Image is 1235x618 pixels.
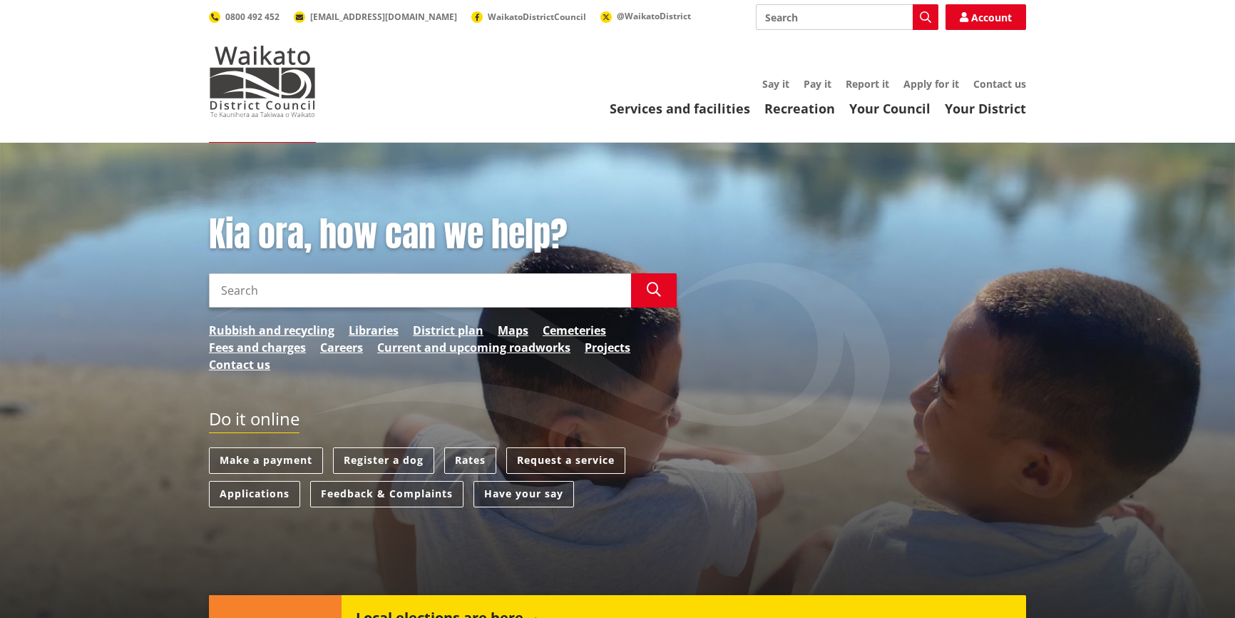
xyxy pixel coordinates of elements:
[209,339,306,356] a: Fees and charges
[209,273,631,308] input: Search input
[762,77,789,91] a: Say it
[209,322,334,339] a: Rubbish and recycling
[903,77,959,91] a: Apply for it
[310,11,457,23] span: [EMAIL_ADDRESS][DOMAIN_NAME]
[473,481,574,507] a: Have your say
[225,11,280,23] span: 0800 492 452
[377,339,570,356] a: Current and upcoming roadworks
[756,4,938,30] input: Search input
[310,481,463,507] a: Feedback & Complaints
[209,481,300,507] a: Applications
[764,100,835,117] a: Recreation
[320,339,363,356] a: Careers
[209,46,316,117] img: Waikato District Council - Te Kaunihera aa Takiwaa o Waikato
[209,356,270,373] a: Contact us
[617,10,691,22] span: @WaikatoDistrict
[349,322,399,339] a: Libraries
[209,409,299,434] h2: Do it online
[946,4,1026,30] a: Account
[209,447,323,474] a: Make a payment
[600,10,691,22] a: @WaikatoDistrict
[973,77,1026,91] a: Contact us
[846,77,889,91] a: Report it
[294,11,457,23] a: [EMAIL_ADDRESS][DOMAIN_NAME]
[543,322,606,339] a: Cemeteries
[471,11,586,23] a: WaikatoDistrictCouncil
[804,77,831,91] a: Pay it
[413,322,483,339] a: District plan
[849,100,931,117] a: Your Council
[506,447,625,474] a: Request a service
[488,11,586,23] span: WaikatoDistrictCouncil
[945,100,1026,117] a: Your District
[610,100,750,117] a: Services and facilities
[333,447,434,474] a: Register a dog
[209,11,280,23] a: 0800 492 452
[209,214,677,255] h1: Kia ora, how can we help?
[498,322,528,339] a: Maps
[585,339,630,356] a: Projects
[444,447,496,474] a: Rates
